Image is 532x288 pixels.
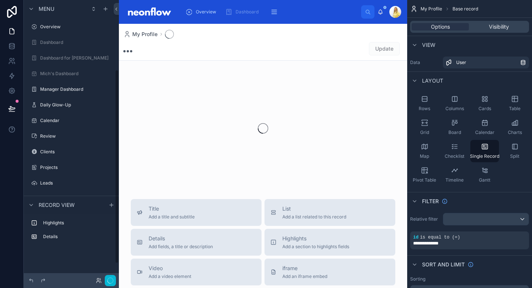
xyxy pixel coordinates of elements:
div: scrollable content [179,4,361,20]
span: Options [431,23,450,31]
a: Dashboard [28,36,114,48]
button: Single Record [470,140,499,162]
label: Dashboard [40,39,113,45]
span: Checklist [445,153,464,159]
button: Gantt [470,164,499,186]
span: Record view [39,201,75,209]
a: User [443,57,529,68]
a: Mich's Dashboard [28,68,114,80]
label: Mich's Dashboard [40,71,113,77]
span: Base record [452,6,478,12]
label: Data [410,60,440,65]
span: id [413,235,418,240]
a: Clients [28,146,114,158]
span: Menu [39,5,54,13]
span: Sort And Limit [422,261,465,268]
span: Charts [508,129,522,135]
span: Table [509,106,520,112]
a: Strategy [28,193,114,205]
span: Timeline [445,177,464,183]
a: Calendar [28,115,114,127]
button: Columns [440,92,469,115]
div: scrollable content [24,214,119,250]
span: Overview [196,9,216,15]
label: Relative filter [410,216,440,222]
span: My Profile [132,31,158,38]
span: Dashboard [236,9,259,15]
button: Split [500,140,529,162]
button: Checklist [440,140,469,162]
img: App logo [125,6,173,18]
span: Rows [419,106,430,112]
a: Manager Dashboard [28,83,114,95]
button: Rows [410,92,439,115]
label: Details [43,234,111,240]
label: Clients [40,149,113,155]
label: Projects [40,164,113,170]
span: Gantt [479,177,490,183]
label: Dashboard for [PERSON_NAME] [40,55,113,61]
a: Dashboard [223,5,264,19]
button: Table [500,92,529,115]
label: Review [40,133,113,139]
button: Grid [410,116,439,138]
label: Highlights [43,220,111,226]
span: Calendar [475,129,494,135]
button: Timeline [440,164,469,186]
button: Calendar [470,116,499,138]
label: Calendar [40,118,113,124]
span: Filter [422,198,439,205]
a: Overview [28,21,114,33]
a: Dashboard for [PERSON_NAME] [28,52,114,64]
span: My Profile [421,6,442,12]
button: Map [410,140,439,162]
label: Daily Glow-Up [40,102,113,108]
span: Columns [445,106,464,112]
span: Pivot Table [413,177,436,183]
span: Layout [422,77,443,84]
span: Board [448,129,461,135]
span: Split [510,153,519,159]
a: Review [28,130,114,142]
a: Daily Glow-Up [28,99,114,111]
span: Visibility [489,23,509,31]
span: View [422,41,435,49]
span: is equal to (=) [420,235,460,240]
span: User [456,60,466,65]
label: Leads [40,180,113,186]
a: Leads [28,177,114,189]
button: Pivot Table [410,164,439,186]
label: Manager Dashboard [40,86,113,92]
span: Cards [479,106,491,112]
button: Charts [500,116,529,138]
a: Projects [28,161,114,173]
span: Map [420,153,429,159]
span: Single Record [470,153,499,159]
a: My Profile [123,31,158,38]
button: Board [440,116,469,138]
span: Grid [420,129,429,135]
a: Overview [183,5,221,19]
label: Overview [40,24,113,30]
button: Cards [470,92,499,115]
